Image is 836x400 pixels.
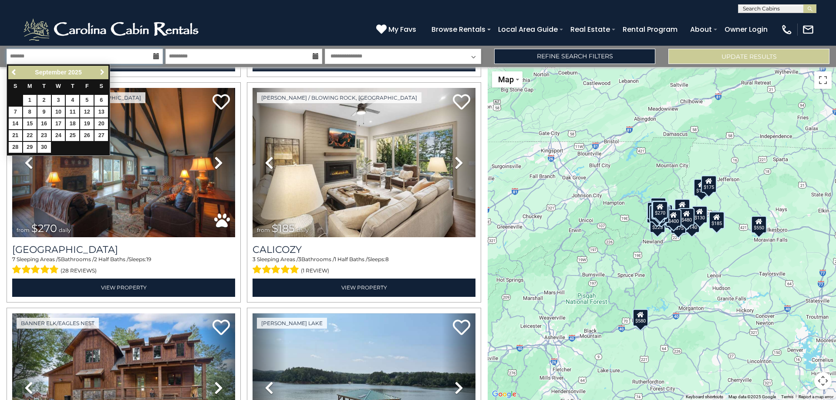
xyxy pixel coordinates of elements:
div: $480 [679,208,694,225]
a: Add to favorites [453,319,470,337]
a: [PERSON_NAME] Lake [257,318,327,329]
div: $580 [633,309,648,326]
span: 2 Half Baths / [94,256,128,262]
a: Add to favorites [212,319,230,337]
a: 13 [94,107,108,118]
div: $290 [647,202,663,219]
a: 22 [23,130,37,141]
div: $425 [650,200,666,218]
div: $175 [694,179,709,196]
span: Friday [85,83,89,89]
div: $175 [701,175,717,192]
a: About [686,22,716,37]
a: Add to favorites [453,93,470,112]
h3: Majestic Mountain Haus [12,244,235,255]
a: 30 [37,142,51,153]
span: 3 [253,256,256,262]
a: 4 [66,95,79,106]
a: 24 [52,130,65,141]
button: Change map style [492,71,522,87]
a: Next [97,67,108,78]
span: 2025 [68,69,82,76]
div: $140 [684,215,700,232]
a: [PERSON_NAME] / Blowing Rock, [GEOGRAPHIC_DATA] [257,92,421,103]
a: Open this area in Google Maps (opens a new window) [490,389,519,400]
span: 8 [385,256,389,262]
span: (1 review) [301,265,329,276]
span: daily [59,227,71,233]
a: 11 [66,107,79,118]
a: 15 [23,118,37,129]
div: $185 [709,212,725,229]
span: Previous [11,69,18,76]
span: 3 [298,256,301,262]
span: $185 [272,222,295,235]
a: 2 [37,95,51,106]
span: (28 reviews) [61,265,97,276]
img: mail-regular-white.png [802,24,814,36]
a: 29 [23,142,37,153]
a: 1 [23,95,37,106]
img: thumbnail_163276095.jpeg [12,88,235,237]
a: 26 [80,130,94,141]
a: 27 [94,130,108,141]
a: 3 [52,95,65,106]
div: $125 [651,197,666,215]
a: 14 [9,118,22,129]
span: Sunday [13,83,17,89]
span: Thursday [71,83,74,89]
div: $400 [666,209,681,226]
a: 12 [80,107,94,118]
span: 19 [146,256,151,262]
span: from [257,227,270,233]
a: 6 [94,95,108,106]
img: Google [490,389,519,400]
span: My Favs [388,24,416,35]
div: $270 [652,201,668,218]
a: 21 [9,130,22,141]
span: Saturday [100,83,103,89]
div: $130 [692,206,708,223]
a: Banner Elk/Eagles Nest [17,318,99,329]
a: 28 [9,142,22,153]
button: Toggle fullscreen view [814,71,832,89]
span: September [35,69,66,76]
a: My Favs [376,24,418,35]
a: 25 [66,130,79,141]
a: 10 [52,107,65,118]
div: $349 [674,199,690,216]
a: Previous [9,67,20,78]
span: 7 [12,256,15,262]
span: from [17,227,30,233]
a: Local Area Guide [494,22,562,37]
a: [GEOGRAPHIC_DATA] [12,244,235,255]
a: 18 [66,118,79,129]
button: Update Results [668,49,829,64]
a: Rental Program [618,22,682,37]
a: Add to favorites [212,93,230,112]
a: 9 [37,107,51,118]
div: $424 [649,205,665,222]
a: Browse Rentals [427,22,490,37]
a: 8 [23,107,37,118]
div: $300 [654,205,669,223]
a: Terms [781,394,793,399]
span: Monday [27,83,32,89]
a: View Property [253,279,475,296]
img: thumbnail_167084326.jpeg [253,88,475,237]
a: 23 [37,130,51,141]
button: Map camera controls [814,372,832,390]
span: Map [498,75,514,84]
a: 5 [80,95,94,106]
span: Tuesday [42,83,46,89]
span: Map data ©2025 Google [728,394,776,399]
div: $375 [671,216,686,233]
img: phone-regular-white.png [781,24,793,36]
a: View Property [12,279,235,296]
a: Real Estate [566,22,614,37]
div: Sleeping Areas / Bathrooms / Sleeps: [253,255,475,276]
a: Calicozy [253,244,475,255]
div: $550 [751,215,767,233]
span: Wednesday [56,83,61,89]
